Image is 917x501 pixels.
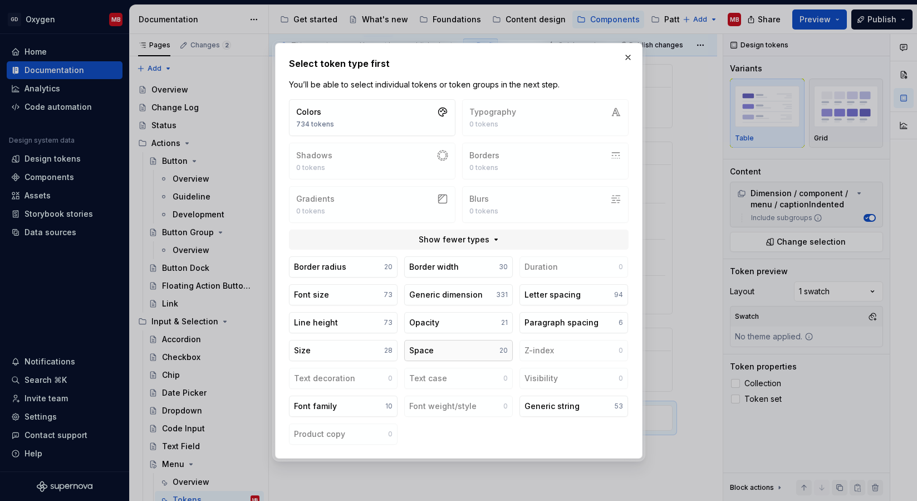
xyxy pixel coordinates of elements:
[404,312,513,333] button: Opacity21
[294,345,311,356] div: Size
[289,256,398,278] button: Border radius20
[294,401,337,412] div: Font family
[384,262,393,271] div: 20
[619,318,623,327] div: 6
[384,346,393,355] div: 28
[404,340,513,361] button: Space20
[294,289,329,300] div: Font size
[614,290,623,299] div: 94
[289,396,398,417] button: Font family10
[289,340,398,361] button: Size28
[404,284,513,305] button: Generic dimension331
[296,106,334,118] div: Colors
[289,57,629,70] h2: Select token type first
[409,345,434,356] div: Space
[615,402,623,411] div: 53
[294,261,346,273] div: Border radius
[289,99,455,136] button: Colors734 tokens
[409,317,439,328] div: Opacity
[384,318,393,327] div: 73
[289,230,629,250] button: Show fewer types
[404,256,513,278] button: Border width30
[289,312,398,333] button: Line height73
[519,396,628,417] button: Generic string53
[496,290,508,299] div: 331
[501,318,508,327] div: 21
[384,290,393,299] div: 73
[409,261,459,273] div: Border width
[289,79,629,90] p: You’ll be able to select individual tokens or token groups in the next step.
[419,234,489,245] span: Show fewer types
[294,317,338,328] div: Line height
[289,284,398,305] button: Font size73
[409,289,483,300] div: Generic dimension
[524,401,580,412] div: Generic string
[524,289,581,300] div: Letter spacing
[524,317,599,328] div: Paragraph spacing
[519,312,628,333] button: Paragraph spacing6
[499,262,508,271] div: 30
[385,402,393,411] div: 10
[519,284,628,305] button: Letter spacing94
[296,120,334,129] div: 734 tokens
[499,346,508,355] div: 20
